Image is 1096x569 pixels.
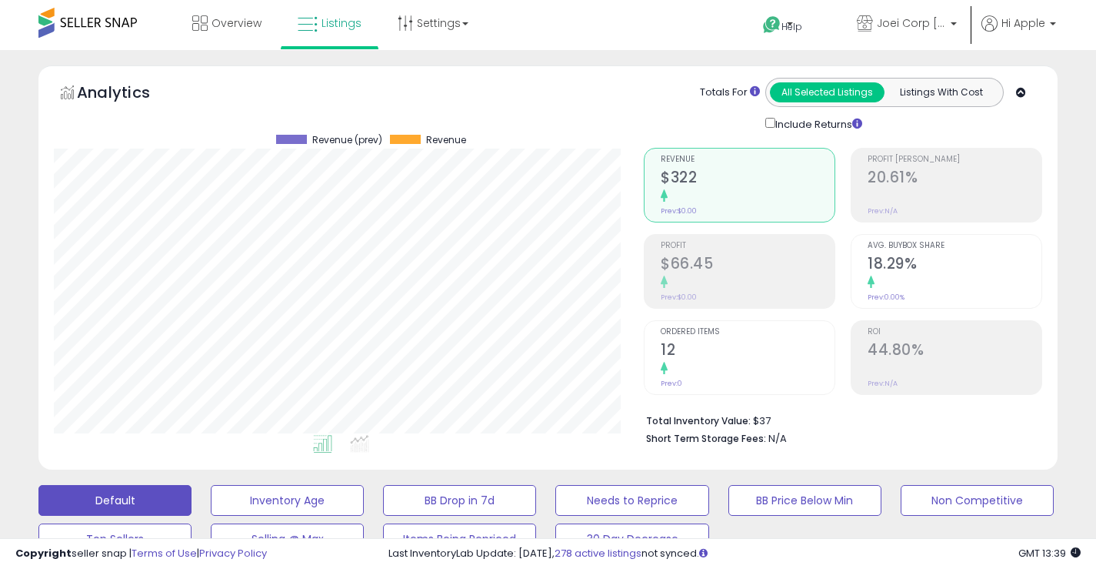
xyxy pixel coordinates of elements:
a: Terms of Use [132,546,197,561]
small: Prev: $0.00 [661,293,697,302]
h2: 20.61% [868,169,1041,189]
h2: 12 [661,341,834,362]
span: Revenue [426,135,466,146]
a: Privacy Policy [199,546,267,561]
button: BB Drop in 7d [383,485,536,516]
span: Ordered Items [661,328,834,336]
small: Prev: N/A [868,206,898,216]
div: Totals For [700,85,760,100]
span: 2025-08-11 13:39 GMT [1018,546,1081,561]
span: Listings [321,15,361,31]
button: Listings With Cost [884,82,998,102]
small: Prev: 0.00% [868,293,904,302]
a: 278 active listings [555,546,641,561]
button: Top Sellers [38,524,192,554]
span: Help [781,20,802,33]
span: ROI [868,328,1041,336]
span: Hi Apple [1001,15,1045,31]
button: 30 Day Decrease [555,524,708,554]
button: Inventory Age [211,485,364,516]
span: Revenue [661,156,834,164]
strong: Copyright [15,546,72,561]
span: Revenue (prev) [312,135,382,146]
button: BB Price Below Min [728,485,881,516]
b: Total Inventory Value: [646,414,751,427]
div: Last InventoryLab Update: [DATE], not synced. [388,547,1081,561]
button: All Selected Listings [770,82,884,102]
button: Needs to Reprice [555,485,708,516]
span: Overview [212,15,262,31]
span: Profit [661,242,834,250]
a: Hi Apple [981,15,1056,50]
small: Prev: N/A [868,379,898,388]
i: Get Help [762,15,781,35]
h2: $66.45 [661,255,834,276]
span: N/A [768,431,787,446]
button: Non Competitive [901,485,1054,516]
a: Help [751,4,832,50]
button: Items Being Repriced [383,524,536,554]
span: Profit [PERSON_NAME] [868,156,1041,164]
button: Selling @ Max [211,524,364,554]
span: Joei Corp [GEOGRAPHIC_DATA] [877,15,946,31]
h5: Analytics [77,82,180,107]
small: Prev: $0.00 [661,206,697,216]
button: Default [38,485,192,516]
h2: 44.80% [868,341,1041,362]
div: Include Returns [754,115,881,132]
small: Prev: 0 [661,379,682,388]
b: Short Term Storage Fees: [646,432,766,445]
span: Avg. Buybox Share [868,242,1041,250]
h2: 18.29% [868,255,1041,276]
h2: $322 [661,169,834,189]
div: seller snap | | [15,547,267,561]
li: $37 [646,410,1031,429]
